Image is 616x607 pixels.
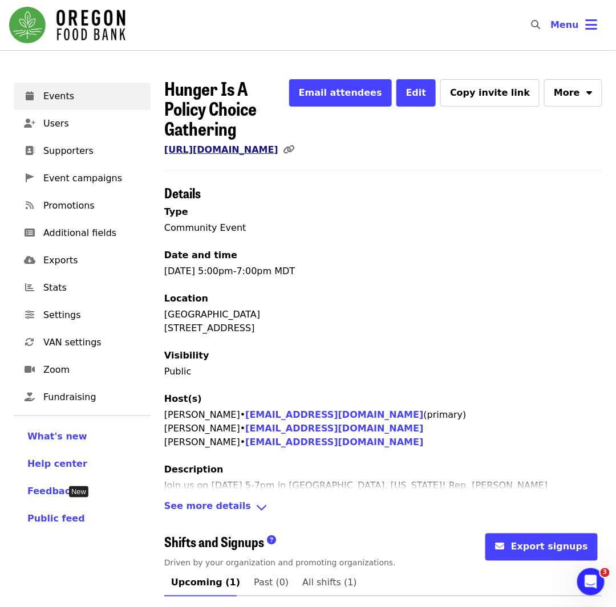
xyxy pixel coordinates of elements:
[14,219,151,247] a: Additional fields
[164,464,223,475] span: Description
[27,513,85,524] span: Public feed
[289,79,392,107] button: Email attendees
[495,541,504,552] i: envelope icon
[164,393,202,404] span: Host(s)
[43,172,141,185] span: Event campaigns
[164,479,564,561] p: Join us on [DATE] 5-7pm in [GEOGRAPHIC_DATA], [US_STATE]! Rep. [PERSON_NAME] was the one member o...
[245,437,423,447] a: [EMAIL_ADDRESS][DOMAIN_NAME]
[440,79,540,107] button: Copy invite link
[164,499,602,516] div: See more detailsangle-down icon
[26,173,34,184] i: pennant icon
[25,282,34,293] i: chart-bar icon
[14,384,151,411] a: Fundraising
[164,222,246,233] span: Community Event
[601,568,610,577] span: 3
[14,165,151,192] a: Event campaigns
[450,87,530,98] span: Copy invite link
[164,205,602,490] div: [DATE] 5:00pm-7:00pm MDT
[25,145,34,156] i: address-book icon
[25,309,34,320] i: sliders-h icon
[547,11,556,39] input: Search
[43,89,141,103] span: Events
[27,431,87,442] span: What's new
[245,423,423,434] a: [EMAIL_ADDRESS][DOMAIN_NAME]
[25,227,35,238] i: list-alt icon
[587,85,593,96] i: sort-down icon
[485,533,598,561] button: envelope iconExport signups
[43,308,141,322] span: Settings
[299,87,382,98] span: Email attendees
[25,337,34,348] i: sync icon
[586,17,598,33] i: bars icon
[27,458,87,469] span: Help center
[43,363,141,377] span: Zoom
[247,569,295,597] a: Past (0)
[14,302,151,329] a: Settings
[43,281,141,295] span: Stats
[544,79,602,107] button: More
[43,144,141,158] span: Supporters
[14,329,151,356] a: VAN settings
[43,226,141,240] span: Additional fields
[43,390,141,404] span: Fundraising
[541,11,607,39] button: Toggle account menu
[14,356,151,384] a: Zoom
[164,250,237,260] span: Date and time
[164,206,188,217] span: Type
[171,575,240,591] span: Upcoming (1)
[164,293,208,304] span: Location
[14,247,151,274] a: Exports
[26,200,34,211] i: rss icon
[302,575,357,591] span: All shifts (1)
[283,144,301,155] span: Click to copy link!
[245,409,423,420] a: [EMAIL_ADDRESS][DOMAIN_NAME]
[256,499,268,516] i: angle-down icon
[164,569,247,597] a: Upcoming (1)
[14,110,151,137] a: Users
[164,308,602,321] div: [GEOGRAPHIC_DATA]
[27,457,137,471] a: Help center
[164,144,278,155] a: [URL][DOMAIN_NAME]
[164,499,251,516] span: See more details
[396,79,436,107] button: Edit
[164,321,602,335] div: [STREET_ADDRESS]
[295,569,364,597] a: All shifts (1)
[43,199,141,213] span: Promotions
[14,192,151,219] a: Promotions
[14,137,151,165] a: Supporters
[9,7,125,43] img: Oregon Food Bank - Home
[43,336,141,349] span: VAN settings
[43,117,141,131] span: Users
[406,87,427,98] span: Edit
[164,559,396,568] span: Driven by your organization and promoting organizations.
[164,182,201,202] span: Details
[14,274,151,302] a: Stats
[531,19,540,30] i: search icon
[27,430,137,443] a: What's new
[27,484,76,498] button: Feedback
[550,19,579,30] span: Menu
[164,365,602,378] p: Public
[27,512,137,525] a: Public feed
[24,255,35,266] i: cloud-download icon
[14,83,151,110] a: Events
[164,350,209,361] span: Visibility
[43,254,141,267] span: Exports
[267,535,276,546] i: question-circle icon
[69,486,88,498] div: Tooltip anchor
[577,568,605,596] iframe: Intercom live chat
[164,75,257,141] span: Hunger Is A Policy Choice Gathering
[554,86,580,100] span: More
[25,392,35,402] i: hand-holding-heart icon
[25,364,35,375] i: video icon
[283,144,294,155] i: link icon
[164,409,467,447] span: [PERSON_NAME] • (primary) [PERSON_NAME] • [PERSON_NAME] •
[164,532,264,552] span: Shifts and Signups
[26,91,34,101] i: calendar icon
[24,118,35,129] i: user-plus icon
[254,575,289,591] span: Past (0)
